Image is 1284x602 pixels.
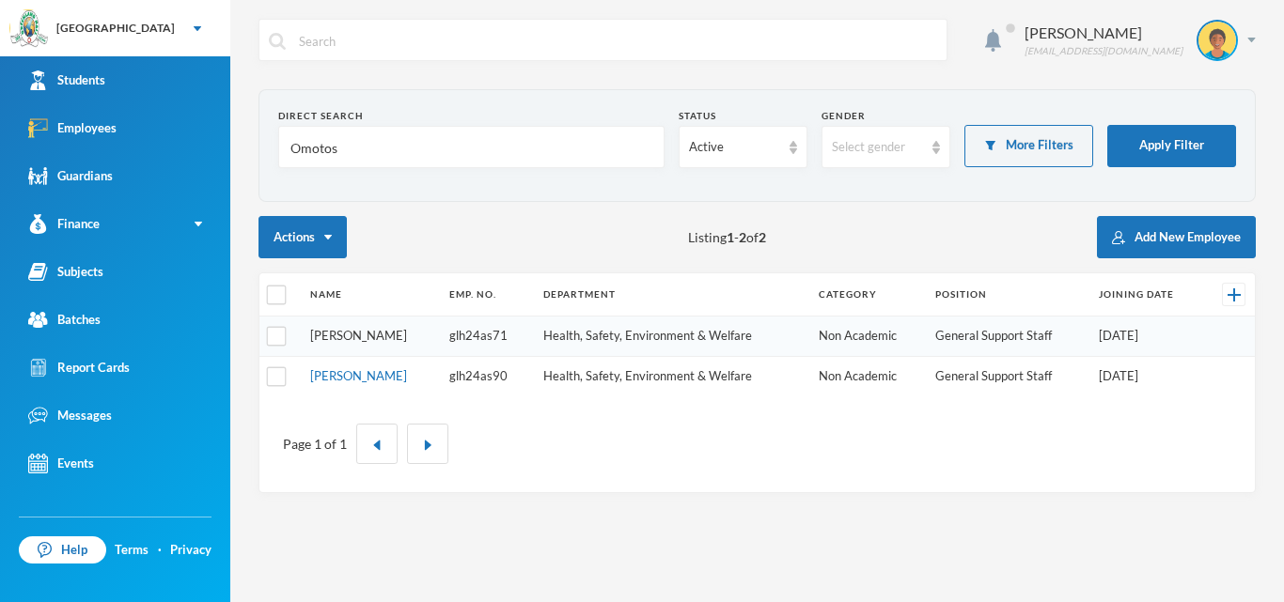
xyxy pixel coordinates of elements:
td: [DATE] [1089,316,1203,357]
div: Finance [28,214,100,234]
div: · [158,541,162,560]
button: More Filters [964,125,1093,167]
td: General Support Staff [926,316,1089,357]
a: Privacy [170,541,211,560]
th: Emp. No. [440,273,533,316]
a: Terms [115,541,149,560]
div: [EMAIL_ADDRESS][DOMAIN_NAME] [1025,44,1182,58]
div: Status [679,109,807,123]
div: Page 1 of 1 [283,434,347,454]
a: Help [19,536,106,564]
div: Batches [28,310,101,330]
a: [PERSON_NAME] [310,328,407,343]
div: Guardians [28,166,113,186]
b: 1 [727,229,734,245]
span: Listing - of [688,227,766,247]
img: logo [10,10,48,48]
a: [PERSON_NAME] [310,368,407,383]
div: [PERSON_NAME] [1025,22,1182,44]
div: Report Cards [28,358,130,378]
button: Add New Employee [1097,216,1256,258]
img: + [1228,288,1241,301]
div: Employees [28,118,117,138]
td: General Support Staff [926,356,1089,395]
button: Actions [258,216,347,258]
th: Name [301,273,441,316]
input: Name, Emp. No, Phone number, Email Address [289,127,654,169]
div: Messages [28,406,112,425]
th: Category [809,273,927,316]
td: Non Academic [809,316,927,357]
div: Select gender [832,138,923,157]
div: Gender [822,109,950,123]
td: glh24as90 [440,356,533,395]
td: glh24as71 [440,316,533,357]
div: Students [28,70,105,90]
div: Direct Search [278,109,665,123]
div: [GEOGRAPHIC_DATA] [56,20,175,37]
td: Health, Safety, Environment & Welfare [534,356,809,395]
th: Joining Date [1089,273,1203,316]
th: Department [534,273,809,316]
td: [DATE] [1089,356,1203,395]
th: Position [926,273,1089,316]
b: 2 [759,229,766,245]
img: STUDENT [1198,22,1236,59]
div: Subjects [28,262,103,282]
button: Apply Filter [1107,125,1236,167]
b: 2 [739,229,746,245]
div: Events [28,454,94,473]
img: search [269,33,286,50]
td: Non Academic [809,356,927,395]
td: Health, Safety, Environment & Welfare [534,316,809,357]
div: Active [689,138,780,157]
input: Search [297,20,937,62]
